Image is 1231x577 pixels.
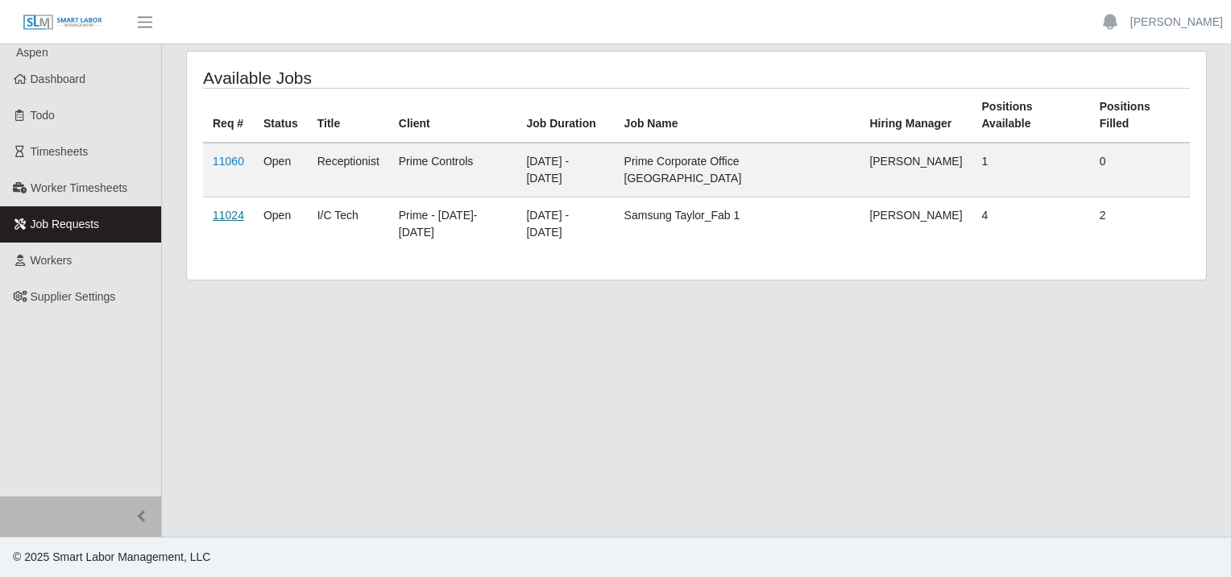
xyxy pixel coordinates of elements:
a: 11060 [213,155,244,168]
td: Open [254,143,308,197]
td: 4 [972,197,1090,251]
th: Positions Filled [1090,89,1190,143]
td: Prime Controls [389,143,517,197]
th: Client [389,89,517,143]
td: I/C Tech [308,197,389,251]
td: [PERSON_NAME] [860,197,972,251]
td: Samsung Taylor_Fab 1 [615,197,860,251]
th: Job Duration [516,89,614,143]
td: [DATE] - [DATE] [516,197,614,251]
th: Title [308,89,389,143]
td: Prime Corporate Office [GEOGRAPHIC_DATA] [615,143,860,197]
a: 11024 [213,209,244,222]
span: Dashboard [31,73,86,85]
td: 1 [972,143,1090,197]
td: 0 [1090,143,1190,197]
h4: Available Jobs [203,68,600,88]
span: Timesheets [31,145,89,158]
td: Prime - [DATE]-[DATE] [389,197,517,251]
span: © 2025 Smart Labor Management, LLC [13,550,210,563]
span: Aspen [16,46,48,59]
td: Receptionist [308,143,389,197]
td: [DATE] - [DATE] [516,143,614,197]
img: SLM Logo [23,14,103,31]
span: Worker Timesheets [31,181,127,194]
span: Supplier Settings [31,290,116,303]
span: Workers [31,254,73,267]
th: Status [254,89,308,143]
th: Req # [203,89,254,143]
td: [PERSON_NAME] [860,143,972,197]
th: Positions Available [972,89,1090,143]
td: Open [254,197,308,251]
span: Job Requests [31,218,100,230]
td: 2 [1090,197,1190,251]
th: Job Name [615,89,860,143]
a: [PERSON_NAME] [1130,14,1223,31]
span: Todo [31,109,55,122]
th: Hiring Manager [860,89,972,143]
